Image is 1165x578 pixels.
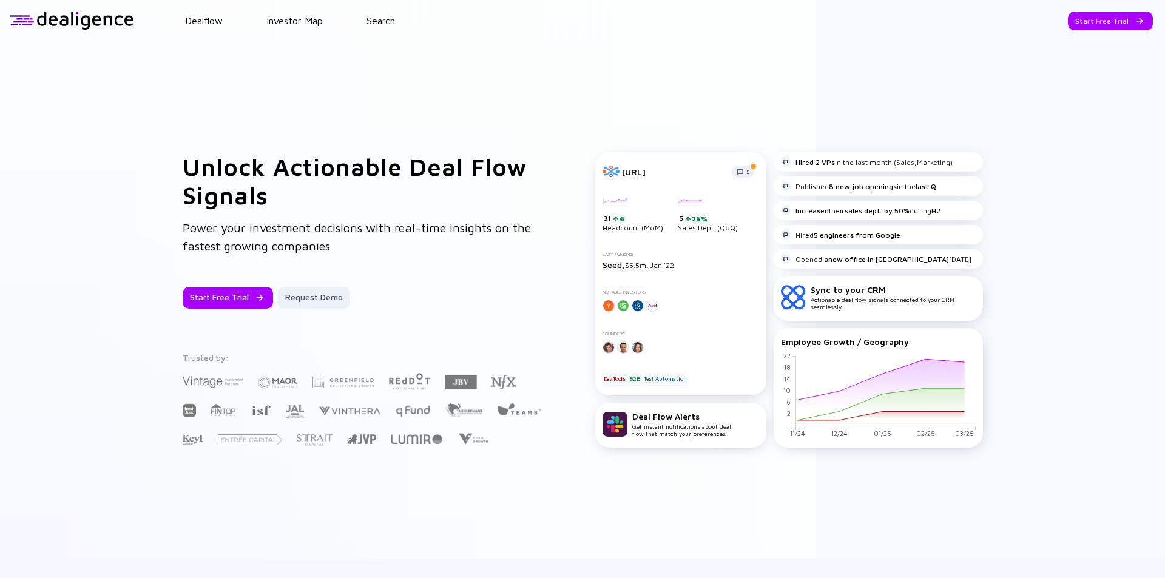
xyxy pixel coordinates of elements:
[783,363,790,371] tspan: 18
[786,398,790,406] tspan: 6
[183,352,543,363] div: Trusted by:
[603,260,625,270] span: Seed,
[366,15,395,26] a: Search
[691,214,708,223] div: 25%
[781,206,940,215] div: their during
[632,411,731,437] div: Get instant notifications about deal flow that match your preferences
[211,403,236,417] img: FINTOP Capital
[781,230,900,240] div: Hired
[183,375,243,389] img: Vintage Investment Partners
[185,15,223,26] a: Dealflow
[618,214,625,223] div: 6
[251,405,271,415] img: Israel Secondary Fund
[183,287,273,309] button: Start Free Trial
[183,434,203,446] img: Key1 Capital
[183,221,531,253] span: Power your investment decisions with real-time insights on the fastest growing companies
[445,403,482,417] img: The Elephant
[258,372,298,392] img: Maor Investments
[678,197,738,232] div: Sales Dept. (QoQ)
[218,434,282,445] img: Entrée Capital
[829,182,897,191] strong: 8 new job openings
[789,429,805,437] tspan: 11/24
[814,230,900,240] strong: 5 engineers from Google
[873,429,891,437] tspan: 01/25
[828,255,949,264] strong: new office in [GEOGRAPHIC_DATA]
[278,287,350,309] button: Request Demo
[811,284,976,311] div: Actionable deal flow signals connected to your CRM seamlessly
[679,213,738,223] div: 5
[603,289,759,295] div: Notable Investors
[931,206,940,215] strong: H2
[781,254,971,264] div: Opened a [DATE]
[643,373,687,385] div: Test Automation
[1068,12,1153,30] button: Start Free Trial
[183,152,547,209] h1: Unlock Actionable Deal Flow Signals
[845,206,910,215] strong: sales dept. by 50%
[603,252,759,257] div: Last Funding
[622,167,724,177] div: [URL]
[388,371,431,391] img: Red Dot Capital Partners
[297,434,333,446] img: Strait Capital
[781,181,936,191] div: Published in the
[632,411,731,422] div: Deal Flow Alerts
[795,206,829,215] strong: Increased
[603,260,759,270] div: $5.5m, Jan `22
[781,337,976,347] div: Employee Growth / Geography
[497,403,541,415] img: Team8
[347,434,376,444] img: Jerusalem Venture Partners
[603,197,663,232] div: Headcount (MoM)
[955,429,974,437] tspan: 03/25
[391,434,442,444] img: Lumir Ventures
[491,375,516,389] img: NFX
[395,403,431,418] img: Q Fund
[628,373,641,385] div: B2B
[811,284,976,295] div: Sync to your CRM
[831,429,847,437] tspan: 12/24
[603,373,627,385] div: DevTools
[285,405,304,418] img: JAL Ventures
[266,15,323,26] a: Investor Map
[916,429,934,437] tspan: 02/25
[319,405,380,417] img: Vinthera
[783,352,790,360] tspan: 22
[781,157,953,167] div: in the last month (Sales,Marketing)
[457,433,489,445] img: Viola Growth
[786,409,790,417] tspan: 2
[604,213,663,223] div: 31
[783,375,790,383] tspan: 14
[603,331,759,337] div: Founders
[312,377,374,388] img: Greenfield Partners
[445,374,477,390] img: JBV Capital
[916,182,936,191] strong: last Q
[795,158,835,167] strong: Hired 2 VPs
[783,386,790,394] tspan: 10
